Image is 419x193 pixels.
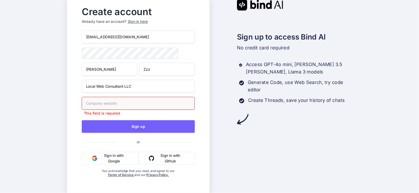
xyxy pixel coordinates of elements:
div: You acknowledge that you read, and agree to our and our [101,169,176,190]
div: Sign in here [128,19,148,24]
h2: Sign up to access Bind AI [237,31,352,43]
img: arrow [237,113,248,125]
p: No credit card required [237,44,352,52]
p: This field is required [82,111,195,116]
input: Last Name [139,63,195,76]
input: Email [82,31,195,44]
p: Access GPT-4o mini, [PERSON_NAME] 3.5 [PERSON_NAME], Llama 3 models [246,61,352,76]
p: Already have an account? [82,19,195,24]
a: Privacy Policy. [146,173,169,177]
button: Sign in with Github [139,152,195,165]
button: Sign in with Google [82,152,139,165]
p: Generate Code, use Web Search, try code editor [248,79,352,94]
h2: Create account [82,7,195,16]
img: github [149,156,154,161]
input: First Name [82,63,137,76]
img: google [92,156,97,161]
p: Create Threads, save your history of chats [248,97,345,104]
input: Your company name [82,80,195,93]
a: Terms of Service [108,173,135,177]
button: Sign up [82,120,195,133]
input: Company website [82,97,195,110]
span: or [116,136,161,149]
